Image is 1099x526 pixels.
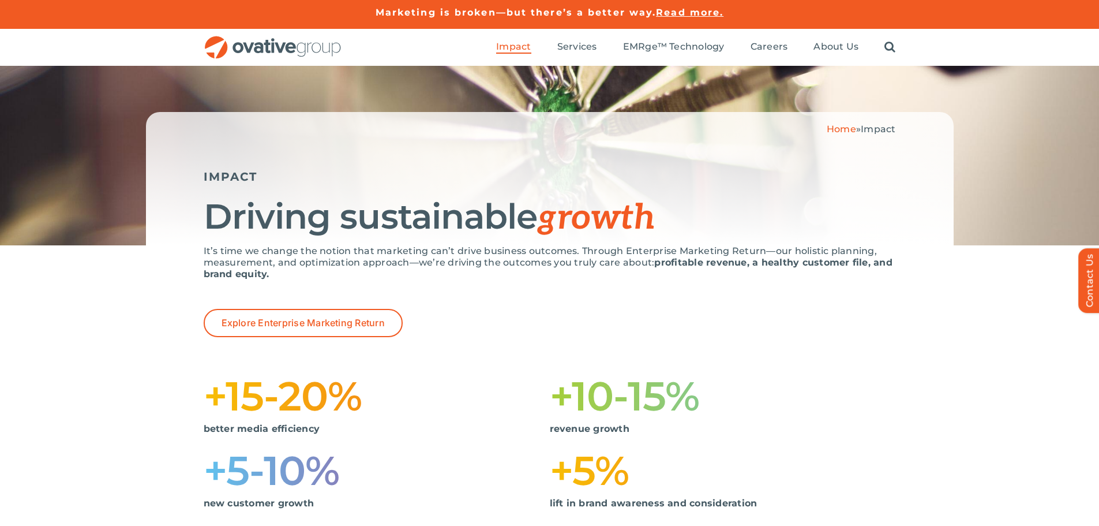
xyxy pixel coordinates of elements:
[751,41,788,53] span: Careers
[623,41,725,54] a: EMRge™ Technology
[222,318,385,329] span: Explore Enterprise Marketing Return
[550,423,629,434] strong: revenue growth
[496,29,895,66] nav: Menu
[827,124,896,135] span: »
[557,41,597,54] a: Services
[827,124,856,135] a: Home
[204,498,314,509] strong: new customer growth
[550,378,896,415] h1: +10-15%
[537,197,655,239] span: growth
[813,41,858,53] span: About Us
[204,423,320,434] strong: better media efficiency
[557,41,597,53] span: Services
[204,309,403,337] a: Explore Enterprise Marketing Return
[204,378,550,415] h1: +15-20%
[496,41,531,54] a: Impact
[376,7,657,18] a: Marketing is broken—but there’s a better way.
[656,7,723,18] a: Read more.
[623,41,725,53] span: EMRge™ Technology
[204,245,896,280] p: It’s time we change the notion that marketing can’t drive business outcomes. Through Enterprise M...
[550,498,757,509] strong: lift in brand awareness and consideration
[550,452,896,489] h1: +5%
[884,41,895,54] a: Search
[813,41,858,54] a: About Us
[204,170,896,184] h5: IMPACT
[751,41,788,54] a: Careers
[204,257,892,279] strong: profitable revenue, a healthy customer file, and brand equity.
[204,35,342,46] a: OG_Full_horizontal_RGB
[204,452,550,489] h1: +5-10%
[496,41,531,53] span: Impact
[861,124,895,135] span: Impact
[204,198,896,237] h1: Driving sustainable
